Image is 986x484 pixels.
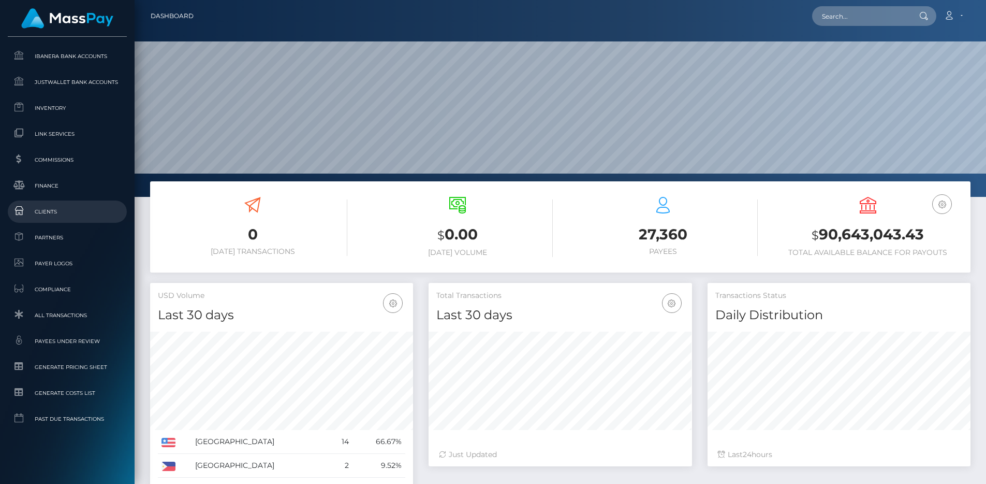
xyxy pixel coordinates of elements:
[12,232,123,244] span: Partners
[12,102,123,114] span: Inventory
[439,449,681,460] div: Just Updated
[192,454,329,478] td: [GEOGRAPHIC_DATA]
[437,228,445,243] small: $
[158,291,405,301] h5: USD Volume
[12,258,123,269] span: Payer Logos
[12,206,123,218] span: Clients
[12,50,123,62] span: Ibanera Bank Accounts
[12,283,123,295] span: Compliance
[8,71,127,93] a: JustWallet Bank Accounts
[12,309,123,321] span: All Transactions
[715,291,963,301] h5: Transactions Status
[8,175,127,197] a: Finance
[12,361,123,373] span: Generate Pricing Sheet
[568,247,758,256] h6: Payees
[12,387,123,399] span: Generate Costs List
[161,462,175,471] img: PH.png
[12,154,123,166] span: Commissions
[12,76,123,88] span: JustWallet Bank Accounts
[158,247,347,256] h6: [DATE] Transactions
[436,306,684,324] h4: Last 30 days
[8,278,127,301] a: Compliance
[436,291,684,301] h5: Total Transactions
[812,6,909,26] input: Search...
[773,224,963,246] h3: 90,643,043.43
[8,304,127,326] a: All Transactions
[718,449,960,460] div: Last hours
[743,450,752,459] span: 24
[8,382,127,404] a: Generate Costs List
[8,226,127,249] a: Partners
[12,335,123,347] span: Payees under Review
[12,180,123,192] span: Finance
[8,356,127,378] a: Generate Pricing Sheet
[12,128,123,140] span: Link Services
[161,438,175,447] img: US.png
[8,330,127,352] a: Payees under Review
[352,454,405,478] td: 9.52%
[568,224,758,245] h3: 27,360
[773,248,963,257] h6: Total Available Balance for Payouts
[158,224,347,245] h3: 0
[8,123,127,145] a: Link Services
[715,306,963,324] h4: Daily Distribution
[812,228,819,243] small: $
[363,248,552,257] h6: [DATE] Volume
[8,97,127,119] a: Inventory
[363,224,552,246] h3: 0.00
[8,201,127,223] a: Clients
[151,5,194,27] a: Dashboard
[192,430,329,454] td: [GEOGRAPHIC_DATA]
[330,454,353,478] td: 2
[8,252,127,275] a: Payer Logos
[330,430,353,454] td: 14
[12,413,123,425] span: Past Due Transactions
[21,8,113,29] img: MassPay Logo
[8,408,127,430] a: Past Due Transactions
[8,149,127,171] a: Commissions
[8,45,127,67] a: Ibanera Bank Accounts
[352,430,405,454] td: 66.67%
[158,306,405,324] h4: Last 30 days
